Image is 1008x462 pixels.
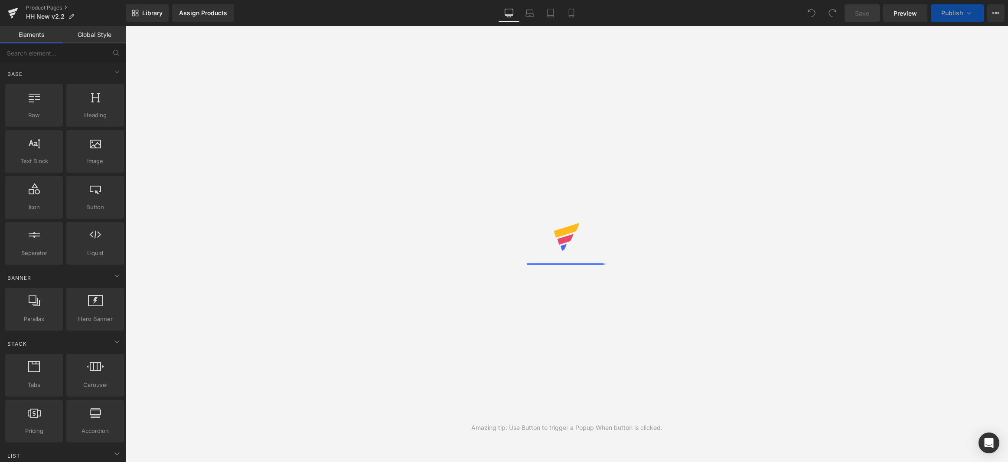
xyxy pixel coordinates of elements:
[8,249,60,258] span: Separator
[69,249,121,258] span: Liquid
[987,4,1005,22] button: More
[941,10,963,16] span: Publish
[69,380,121,390] span: Carousel
[69,111,121,120] span: Heading
[7,340,28,348] span: Stack
[540,4,561,22] a: Tablet
[8,111,60,120] span: Row
[931,4,984,22] button: Publish
[8,157,60,166] span: Text Block
[179,10,227,16] div: Assign Products
[499,4,519,22] a: Desktop
[69,203,121,212] span: Button
[561,4,582,22] a: Mobile
[471,423,662,433] div: Amazing tip: Use Button to trigger a Popup When button is clicked.
[824,4,841,22] button: Redo
[126,4,169,22] a: New Library
[69,157,121,166] span: Image
[69,426,121,436] span: Accordion
[855,9,869,18] span: Save
[7,70,23,78] span: Base
[979,433,999,453] div: Open Intercom Messenger
[8,203,60,212] span: Icon
[26,4,126,11] a: Product Pages
[142,9,163,17] span: Library
[8,315,60,324] span: Parallax
[8,380,60,390] span: Tabs
[7,452,21,460] span: List
[63,26,126,43] a: Global Style
[26,13,65,20] span: HH New v2.2
[7,274,32,282] span: Banner
[69,315,121,324] span: Hero Banner
[883,4,927,22] a: Preview
[803,4,820,22] button: Undo
[519,4,540,22] a: Laptop
[894,9,917,18] span: Preview
[8,426,60,436] span: Pricing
